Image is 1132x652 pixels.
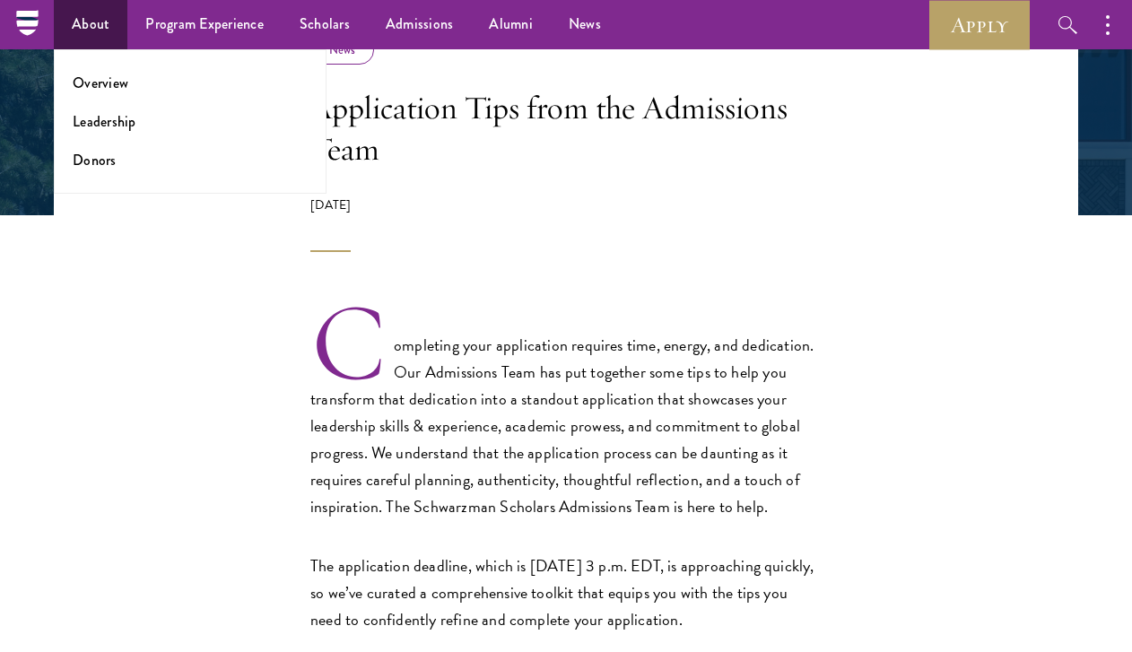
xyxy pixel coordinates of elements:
[73,150,117,170] a: Donors
[73,73,128,93] a: Overview
[329,41,355,58] a: News
[73,111,136,132] a: Leadership
[310,196,822,252] div: [DATE]
[310,552,822,633] p: The application deadline, which is [DATE] 3 p.m. EDT, is approaching quickly, so we’ve curated a ...
[310,87,822,170] h1: Application Tips from the Admissions Team
[310,306,822,520] p: Completing your application requires time, energy, and dedication. Our Admissions Team has put to...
